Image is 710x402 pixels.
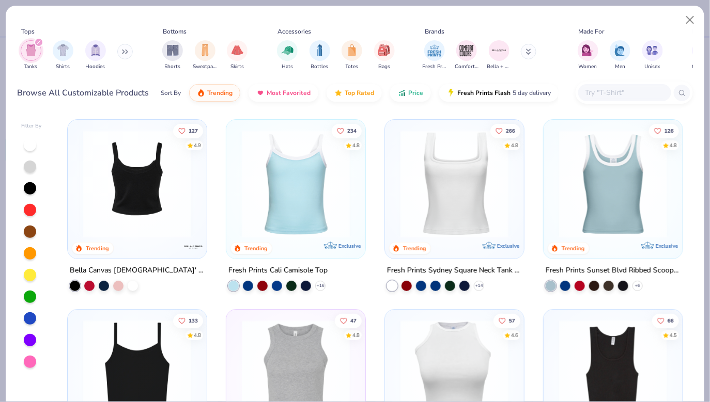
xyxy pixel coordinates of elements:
button: filter button [578,40,598,71]
span: Exclusive [497,243,519,249]
img: Bags Image [378,44,390,56]
span: Tanks [24,63,38,71]
span: Men [615,63,625,71]
div: Tops [21,27,35,36]
div: Brands [425,27,444,36]
span: Women [579,63,597,71]
span: 234 [347,128,357,133]
img: 94a2aa95-cd2b-4983-969b-ecd512716e9a [395,130,514,238]
span: Totes [346,63,359,71]
img: Sweatpants Image [199,44,211,56]
div: 4.8 [511,141,518,149]
span: + 14 [475,283,483,289]
div: filter for Comfort Colors [455,40,479,71]
button: filter button [85,40,106,71]
span: Trending [207,89,233,97]
span: Shirts [56,63,70,71]
button: filter button [21,40,41,71]
div: 4.8 [193,332,200,340]
div: 4.8 [352,141,360,149]
button: Like [173,314,203,328]
span: 47 [350,318,357,324]
button: Trending [189,84,240,102]
span: Exclusive [338,243,361,249]
img: Men Image [614,44,626,56]
div: 4.8 [670,141,677,149]
div: filter for Tanks [21,40,41,71]
img: Bottles Image [314,44,326,56]
input: Try "T-Shirt" [584,87,664,99]
span: + 16 [316,283,324,289]
div: filter for Bottles [310,40,330,71]
span: Most Favorited [267,89,311,97]
div: filter for Sweatpants [193,40,217,71]
span: Exclusive [656,243,678,249]
div: filter for Shorts [162,40,183,71]
div: filter for Bags [374,40,395,71]
img: Totes Image [346,44,358,56]
span: Unisex [645,63,660,71]
div: Bella Canvas [DEMOGRAPHIC_DATA]' Micro Ribbed Scoop Tank [70,264,205,277]
button: Like [332,123,362,138]
img: Shirts Image [57,44,69,56]
span: Comfort Colors [455,63,479,71]
img: Fresh Prints Image [427,43,442,58]
button: filter button [162,40,183,71]
img: Women Image [582,44,594,56]
button: Price [390,84,431,102]
img: 61d0f7fa-d448-414b-acbf-5d07f88334cb [355,130,473,238]
div: filter for Hats [277,40,298,71]
img: a25d9891-da96-49f3-a35e-76288174bf3a [237,130,355,238]
div: Browse All Customizable Products [18,87,149,99]
span: Bella + Canvas [487,63,511,71]
span: Skirts [230,63,244,71]
div: filter for Shirts [53,40,73,71]
div: Fresh Prints Cali Camisole Top [228,264,328,277]
img: Hats Image [282,44,294,56]
button: Fresh Prints Flash5 day delivery [439,84,559,102]
span: Fresh Prints Flash [457,89,511,97]
button: Like [335,314,362,328]
button: filter button [53,40,73,71]
span: + 6 [635,283,640,289]
span: Hoodies [86,63,105,71]
div: Made For [578,27,604,36]
div: 4.8 [352,332,360,340]
button: Like [493,314,520,328]
span: Sweatpants [193,63,217,71]
button: Like [490,123,520,138]
div: filter for Women [578,40,598,71]
button: filter button [227,40,248,71]
div: filter for Men [610,40,630,71]
img: 80dc4ece-0e65-4f15-94a6-2a872a258fbd [78,130,196,238]
img: Comfort Colors Image [459,43,474,58]
span: 5 day delivery [513,87,551,99]
img: flash.gif [447,89,455,97]
div: filter for Skirts [227,40,248,71]
button: Most Favorited [249,84,318,102]
button: filter button [310,40,330,71]
img: Unisex Image [646,44,658,56]
div: 4.6 [511,332,518,340]
span: Top Rated [345,89,374,97]
div: Sort By [161,88,181,98]
button: filter button [423,40,446,71]
button: filter button [487,40,511,71]
button: filter button [610,40,630,71]
div: filter for Hoodies [85,40,106,71]
button: Like [173,123,203,138]
div: Filter By [21,122,42,130]
span: 126 [665,128,674,133]
span: Price [408,89,423,97]
div: filter for Totes [342,40,362,71]
div: 4.5 [670,332,677,340]
div: Accessories [278,27,312,36]
button: Like [649,123,679,138]
img: Bella + Canvas Image [491,43,507,58]
img: trending.gif [197,89,205,97]
button: filter button [342,40,362,71]
span: Bottles [311,63,329,71]
span: 57 [509,318,515,324]
img: Shorts Image [167,44,179,56]
div: Bottoms [163,27,187,36]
